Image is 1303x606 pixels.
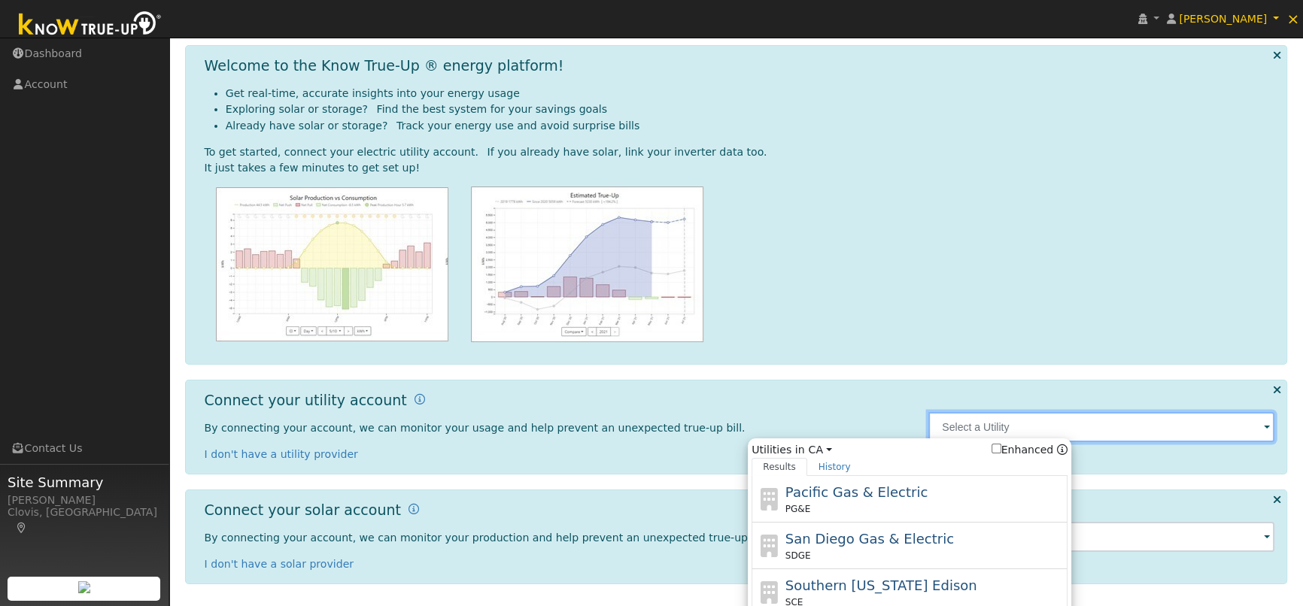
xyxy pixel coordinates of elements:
[205,160,1275,176] div: It just takes a few minutes to get set up!
[785,577,977,593] span: Southern [US_STATE] Edison
[205,144,1275,160] div: To get started, connect your electric utility account. If you already have solar, link your inver...
[205,448,358,460] a: I don't have a utility provider
[1057,444,1068,456] a: Enhanced Providers
[226,118,1275,134] li: Already have solar or storage? Track your energy use and avoid surprise bills
[1286,10,1299,28] span: ×
[205,501,401,519] h1: Connect your solar account
[808,442,831,458] a: CA
[752,442,1068,458] span: Utilities in
[785,531,954,547] span: San Diego Gas & Electric
[8,472,161,492] span: Site Summary
[78,581,90,593] img: retrieve
[785,484,928,500] span: Pacific Gas & Electric
[15,522,29,534] a: Map
[1179,13,1267,25] span: [PERSON_NAME]
[785,502,810,516] span: PG&E
[205,422,746,434] span: By connecting your account, we can monitor your usage and help prevent an unexpected true-up bill.
[992,444,1001,453] input: Enhanced
[752,458,807,476] a: Results
[205,532,770,544] span: By connecting your account, we can monitor your production and help prevent an unexpected true-up...
[992,442,1054,458] label: Enhanced
[785,549,811,562] span: SDGE
[807,458,862,476] a: History
[8,492,161,508] div: [PERSON_NAME]
[205,57,564,74] h1: Welcome to the Know True-Up ® energy platform!
[8,504,161,536] div: Clovis, [GEOGRAPHIC_DATA]
[205,558,354,570] a: I don't have a solar provider
[205,392,407,409] h1: Connect your utility account
[226,102,1275,117] li: Exploring solar or storage? Find the best system for your savings goals
[928,412,1274,442] input: Select a Utility
[11,8,169,42] img: Know True-Up
[928,522,1274,552] input: Select an Inverter
[992,442,1068,458] span: Show enhanced providers
[226,86,1275,102] li: Get real-time, accurate insights into your energy usage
